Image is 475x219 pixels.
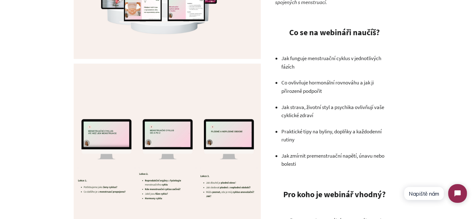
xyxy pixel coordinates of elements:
p: Jak funguje menstruační cyklus v jednotlivých fázích [281,54,393,71]
p: Jak strava, životní styl a psychika ovlivňují vaše cyklické zdraví [281,103,393,120]
p: Jak zmírnit premenstruační napětí, únavu nebo bolesti [281,152,393,168]
p: Praktické tipy na byliny, doplňky a každodenní rutiny [281,127,393,144]
strong: Co se na webináři naučíš? [289,27,379,37]
strong: Pro koho je webinář vhodný? [283,189,385,199]
p: Co ovlivňuje hormonální rovnováhu a jak ji přirozeně podpořit [281,79,393,95]
iframe: Tidio Chat [398,179,472,208]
